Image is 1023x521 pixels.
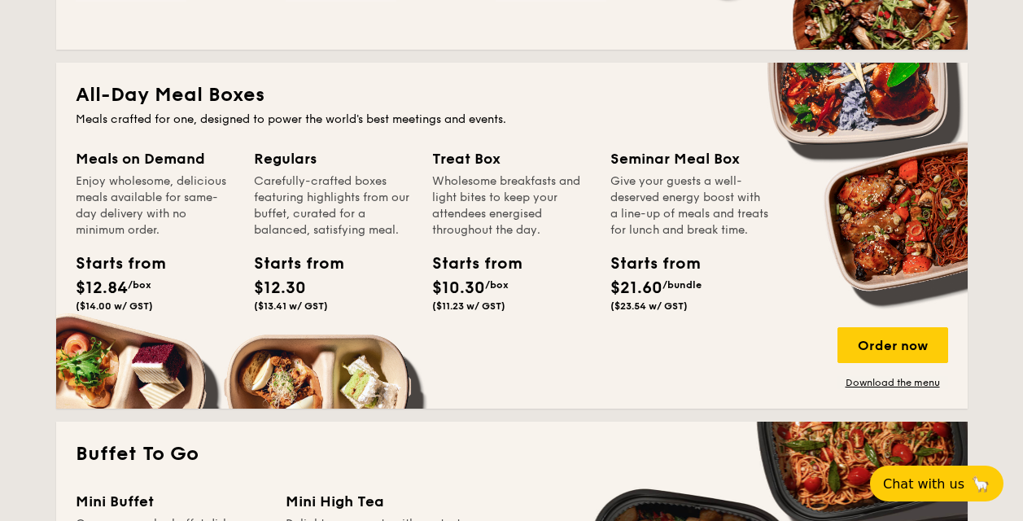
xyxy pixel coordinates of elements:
span: $12.84 [76,278,128,298]
button: Chat with us🦙 [870,466,1003,501]
span: $10.30 [432,278,485,298]
span: $21.60 [610,278,662,298]
h2: Buffet To Go [76,441,948,467]
div: Regulars [254,147,413,170]
span: /bundle [662,279,702,291]
h2: All-Day Meal Boxes [76,82,948,108]
span: /box [128,279,151,291]
span: Chat with us [883,476,964,492]
div: Order now [837,327,948,363]
div: Mini High Tea [286,490,476,513]
div: Mini Buffet [76,490,266,513]
div: Treat Box [432,147,591,170]
div: Seminar Meal Box [610,147,769,170]
span: $12.30 [254,278,306,298]
span: ($13.41 w/ GST) [254,300,328,312]
span: ($11.23 w/ GST) [432,300,505,312]
span: 🦙 [971,475,990,493]
span: /box [485,279,509,291]
div: Carefully-crafted boxes featuring highlights from our buffet, curated for a balanced, satisfying ... [254,173,413,239]
div: Starts from [254,252,327,276]
div: Enjoy wholesome, delicious meals available for same-day delivery with no minimum order. [76,173,234,239]
div: Starts from [432,252,505,276]
span: ($23.54 w/ GST) [610,300,688,312]
div: Meals crafted for one, designed to power the world's best meetings and events. [76,112,948,128]
div: Meals on Demand [76,147,234,170]
div: Starts from [610,252,684,276]
span: ($14.00 w/ GST) [76,300,153,312]
a: Download the menu [837,376,948,389]
div: Wholesome breakfasts and light bites to keep your attendees energised throughout the day. [432,173,591,239]
div: Give your guests a well-deserved energy boost with a line-up of meals and treats for lunch and br... [610,173,769,239]
div: Starts from [76,252,149,276]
